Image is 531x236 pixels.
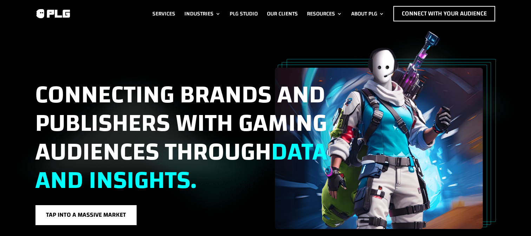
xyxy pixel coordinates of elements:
a: Connect with Your Audience [393,6,495,21]
a: Our Clients [267,6,298,21]
span: data and insights. [35,129,327,203]
span: Connecting brands and publishers with gaming audiences through [35,72,327,203]
a: Tap into a massive market [35,205,137,225]
a: About PLG [351,6,384,21]
a: PLG Studio [230,6,258,21]
a: Services [152,6,175,21]
a: Resources [307,6,342,21]
a: Industries [184,6,221,21]
iframe: Chat Widget [496,202,531,236]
